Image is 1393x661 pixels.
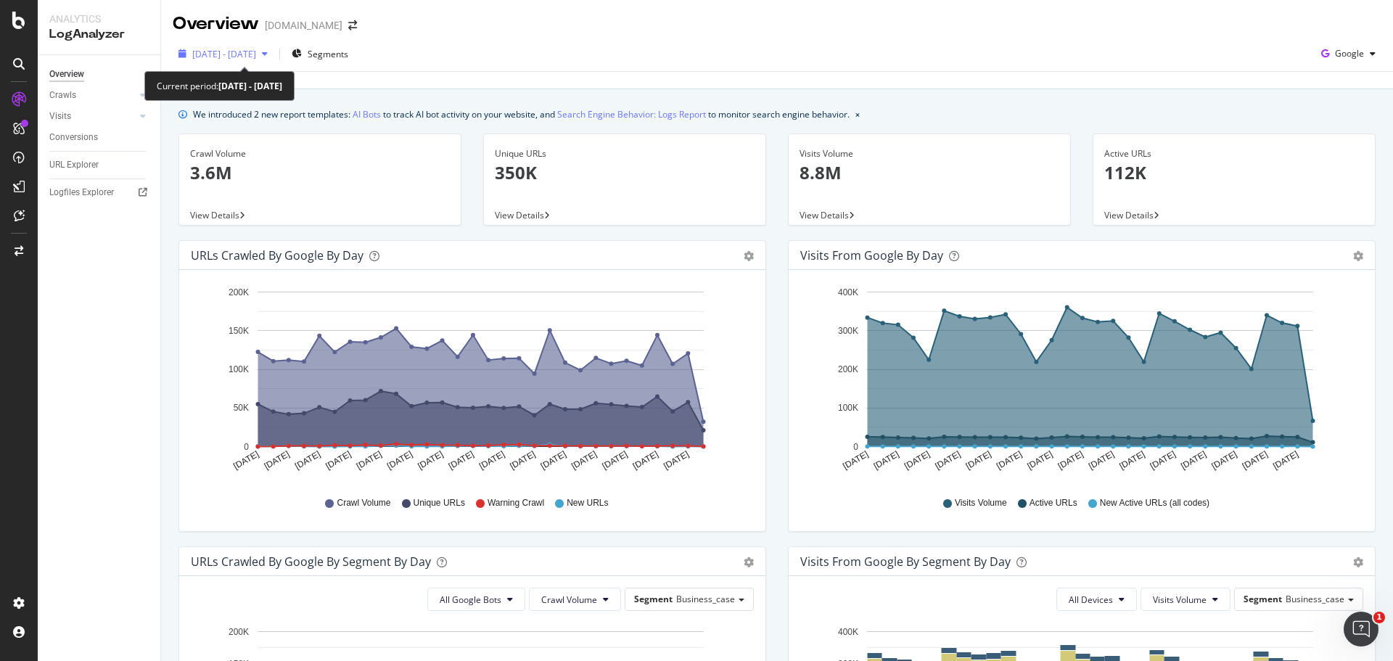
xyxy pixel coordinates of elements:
text: [DATE] [1025,449,1054,472]
text: [DATE] [508,449,537,472]
div: arrow-right-arrow-left [348,20,357,30]
span: All Devices [1069,594,1113,606]
text: [DATE] [601,449,630,472]
a: Conversions [49,130,150,145]
div: gear [1353,251,1363,261]
div: URLs Crawled by Google by day [191,248,363,263]
text: 0 [853,442,858,452]
text: 200K [229,627,249,637]
p: 3.6M [190,160,450,185]
button: Crawl Volume [529,588,621,611]
button: close banner [852,104,863,125]
div: Visits [49,109,71,124]
div: URLs Crawled by Google By Segment By Day [191,554,431,569]
text: [DATE] [570,449,599,472]
text: [DATE] [1148,449,1178,472]
span: Crawl Volume [541,594,597,606]
div: Overview [49,67,84,82]
text: [DATE] [416,449,445,472]
div: [DOMAIN_NAME] [265,18,342,33]
p: 350K [495,160,755,185]
div: Visits from Google by day [800,248,943,263]
p: 112K [1104,160,1364,185]
a: Search Engine Behavior: Logs Report [557,107,706,122]
button: Visits Volume [1141,588,1230,611]
div: Conversions [49,130,98,145]
text: [DATE] [1117,449,1146,472]
div: We introduced 2 new report templates: to track AI bot activity on your website, and to monitor se... [193,107,850,122]
div: URL Explorer [49,157,99,173]
span: View Details [495,209,544,221]
text: [DATE] [964,449,993,472]
button: All Google Bots [427,588,525,611]
text: [DATE] [1056,449,1085,472]
span: New URLs [567,497,608,509]
div: Analytics [49,12,149,26]
text: [DATE] [933,449,962,472]
div: Overview [173,12,259,36]
span: Segment [1244,593,1282,605]
span: Segments [308,48,348,60]
span: Unique URLs [414,497,465,509]
div: Active URLs [1104,147,1364,160]
text: 400K [838,627,858,637]
a: URL Explorer [49,157,150,173]
div: gear [744,557,754,567]
text: [DATE] [1210,449,1239,472]
div: LogAnalyzer [49,26,149,43]
div: Unique URLs [495,147,755,160]
span: Visits Volume [955,497,1007,509]
p: 8.8M [800,160,1059,185]
text: 400K [838,287,858,297]
text: [DATE] [539,449,568,472]
div: Crawls [49,88,76,103]
text: [DATE] [872,449,901,472]
text: 100K [229,364,249,374]
text: [DATE] [662,449,691,472]
div: Logfiles Explorer [49,185,114,200]
text: [DATE] [477,449,506,472]
span: View Details [1104,209,1154,221]
text: [DATE] [1179,449,1208,472]
div: Crawl Volume [190,147,450,160]
b: [DATE] - [DATE] [218,80,282,92]
text: [DATE] [263,449,292,472]
button: All Devices [1056,588,1137,611]
span: 1 [1373,612,1385,623]
text: 200K [838,364,858,374]
a: Overview [49,67,150,82]
svg: A chart. [800,282,1358,483]
text: [DATE] [1271,449,1300,472]
a: AI Bots [353,107,381,122]
text: 100K [838,403,858,414]
text: 0 [244,442,249,452]
span: Crawl Volume [337,497,390,509]
div: Visits from Google By Segment By Day [800,554,1011,569]
div: gear [744,251,754,261]
text: 150K [229,326,249,336]
span: Active URLs [1030,497,1077,509]
button: [DATE] - [DATE] [173,42,274,65]
svg: A chart. [191,282,749,483]
button: Google [1315,42,1381,65]
div: info banner [178,107,1376,122]
text: [DATE] [293,449,322,472]
a: Logfiles Explorer [49,185,150,200]
button: Segments [286,42,354,65]
text: [DATE] [355,449,384,472]
text: 300K [838,326,858,336]
a: Visits [49,109,136,124]
span: [DATE] - [DATE] [192,48,256,60]
text: 200K [229,287,249,297]
a: Crawls [49,88,136,103]
text: [DATE] [447,449,476,472]
span: Warning Crawl [488,497,544,509]
text: [DATE] [903,449,932,472]
text: [DATE] [1241,449,1270,472]
span: Visits Volume [1153,594,1207,606]
span: Google [1335,47,1364,59]
span: Business_case [676,593,735,605]
span: New Active URLs (all codes) [1100,497,1209,509]
text: [DATE] [1087,449,1116,472]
